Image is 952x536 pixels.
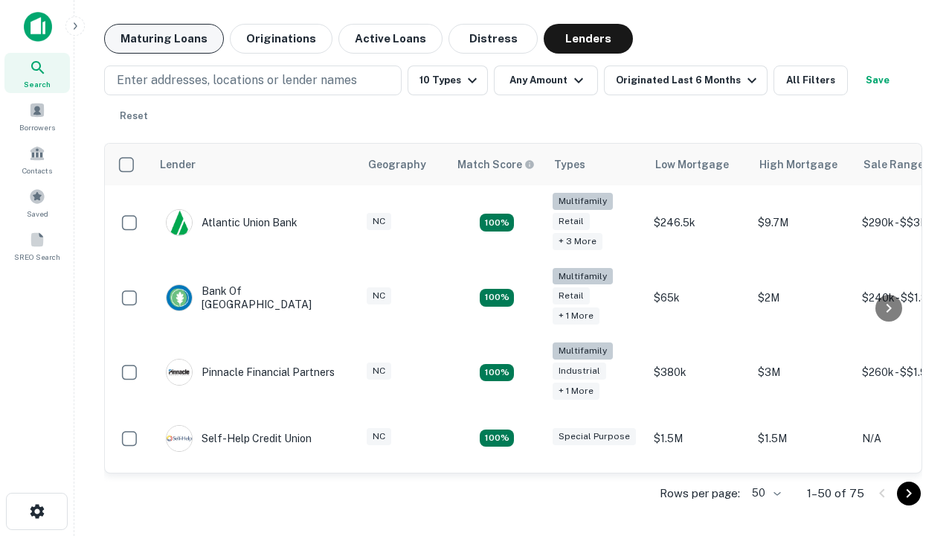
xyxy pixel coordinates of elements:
div: Lender [160,156,196,173]
div: 50 [746,482,783,504]
div: + 1 more [553,383,599,400]
button: Active Loans [338,24,443,54]
button: Originated Last 6 Months [604,66,768,95]
div: Special Purpose [553,428,636,445]
div: NC [367,287,391,304]
th: Geography [359,144,448,185]
th: Capitalize uses an advanced AI algorithm to match your search with the best lender. The match sco... [448,144,545,185]
td: $3M [750,335,855,410]
div: NC [367,213,391,230]
button: Enter addresses, locations or lender names [104,66,402,95]
iframe: Chat Widget [878,369,952,441]
div: Low Mortgage [655,156,729,173]
div: Geography [368,156,426,173]
button: Lenders [544,24,633,54]
th: High Mortgage [750,144,855,185]
div: Multifamily [553,268,613,285]
td: $1.5M [750,410,855,467]
img: picture [167,210,192,235]
p: Enter addresses, locations or lender names [117,71,357,89]
button: Reset [110,101,158,131]
img: capitalize-icon.png [24,12,52,42]
div: Capitalize uses an advanced AI algorithm to match your search with the best lender. The match sco... [457,156,535,173]
p: Rows per page: [660,485,740,502]
h6: Match Score [457,156,532,173]
div: Industrial [553,363,606,380]
td: $380k [646,335,750,410]
div: Matching Properties: 11, hasApolloMatch: undefined [480,430,514,447]
a: Contacts [4,139,70,179]
div: Matching Properties: 10, hasApolloMatch: undefined [480,214,514,232]
img: picture [167,360,192,385]
button: Go to next page [897,482,921,505]
button: Save your search to get updates of matches that match your search criteria. [854,66,901,95]
a: Search [4,53,70,93]
div: + 3 more [553,233,602,250]
div: Types [554,156,585,173]
div: Self-help Credit Union [166,425,312,452]
div: Bank Of [GEOGRAPHIC_DATA] [166,284,344,311]
img: picture [167,426,192,451]
td: $1.5M [646,410,750,467]
div: Atlantic Union Bank [166,209,297,236]
span: Contacts [22,165,52,176]
div: Multifamily [553,193,613,210]
span: Borrowers [19,121,55,133]
button: Distress [448,24,538,54]
div: Sale Range [863,156,924,173]
td: $65k [646,261,750,336]
div: NC [367,428,391,445]
td: $9.7M [750,185,855,261]
div: Originated Last 6 Months [616,71,761,89]
div: NC [367,363,391,380]
th: Types [545,144,646,185]
div: Matching Properties: 13, hasApolloMatch: undefined [480,364,514,382]
th: Low Mortgage [646,144,750,185]
div: Multifamily [553,342,613,360]
td: $2M [750,261,855,336]
a: SREO Search [4,226,70,266]
div: Retail [553,213,590,230]
span: Saved [27,208,48,220]
button: 10 Types [408,66,488,95]
div: High Mortgage [759,156,837,173]
button: All Filters [773,66,848,95]
div: Pinnacle Financial Partners [166,359,335,386]
span: SREO Search [14,251,60,263]
div: Matching Properties: 17, hasApolloMatch: undefined [480,289,514,307]
th: Lender [151,144,359,185]
p: 1–50 of 75 [807,485,864,502]
button: Maturing Loans [104,24,224,54]
td: $246.5k [646,185,750,261]
button: Any Amount [494,66,598,95]
div: + 1 more [553,307,599,325]
a: Saved [4,182,70,223]
span: Search [24,78,51,90]
div: Retail [553,287,590,304]
button: Originations [230,24,332,54]
a: Borrowers [4,96,70,136]
img: picture [167,285,192,310]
